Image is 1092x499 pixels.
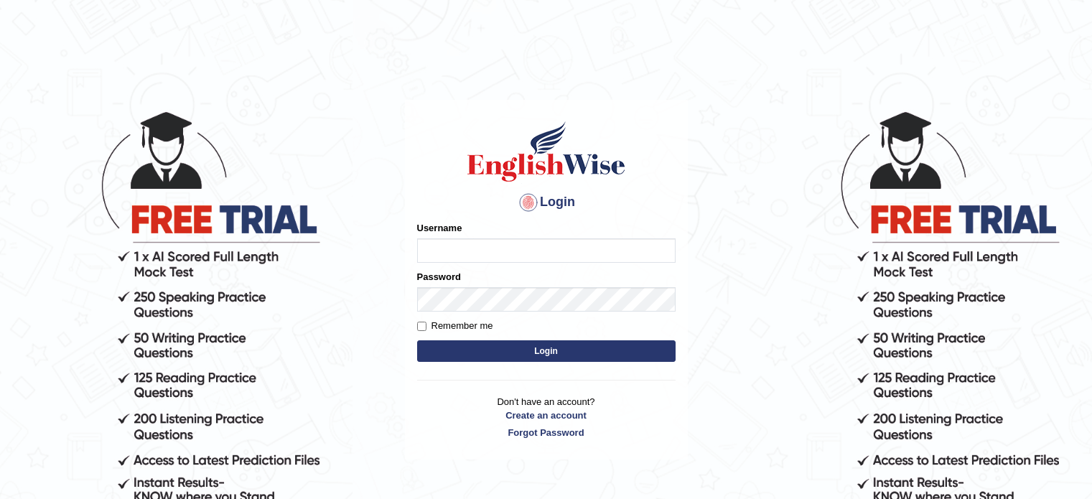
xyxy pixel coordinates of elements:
a: Forgot Password [417,426,676,439]
h4: Login [417,191,676,214]
label: Password [417,270,461,284]
p: Don't have an account? [417,395,676,439]
label: Username [417,221,462,235]
a: Create an account [417,409,676,422]
button: Login [417,340,676,362]
input: Remember me [417,322,426,331]
img: Logo of English Wise sign in for intelligent practice with AI [465,119,628,184]
label: Remember me [417,319,493,333]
